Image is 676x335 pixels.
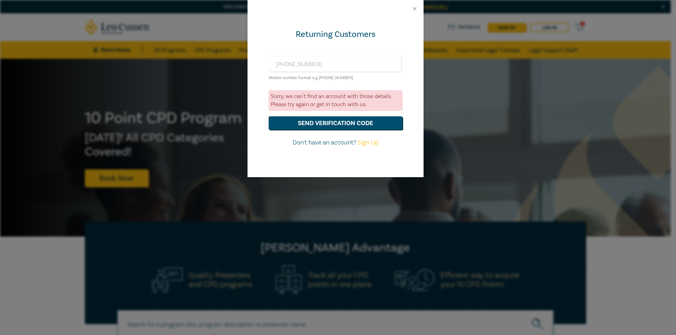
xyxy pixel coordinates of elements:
input: Enter email or Mobile number [269,56,402,73]
p: Don't have an account? [269,138,402,147]
div: Sorry, we can't find an account with those details. Please try again or get in touch with us. [269,90,402,111]
button: send verification code [269,116,402,130]
small: Mobile number format e.g [PHONE_NUMBER] [269,75,353,80]
button: Close [412,6,418,12]
div: Returning Customers [269,29,402,40]
a: Sign Up [358,138,378,147]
